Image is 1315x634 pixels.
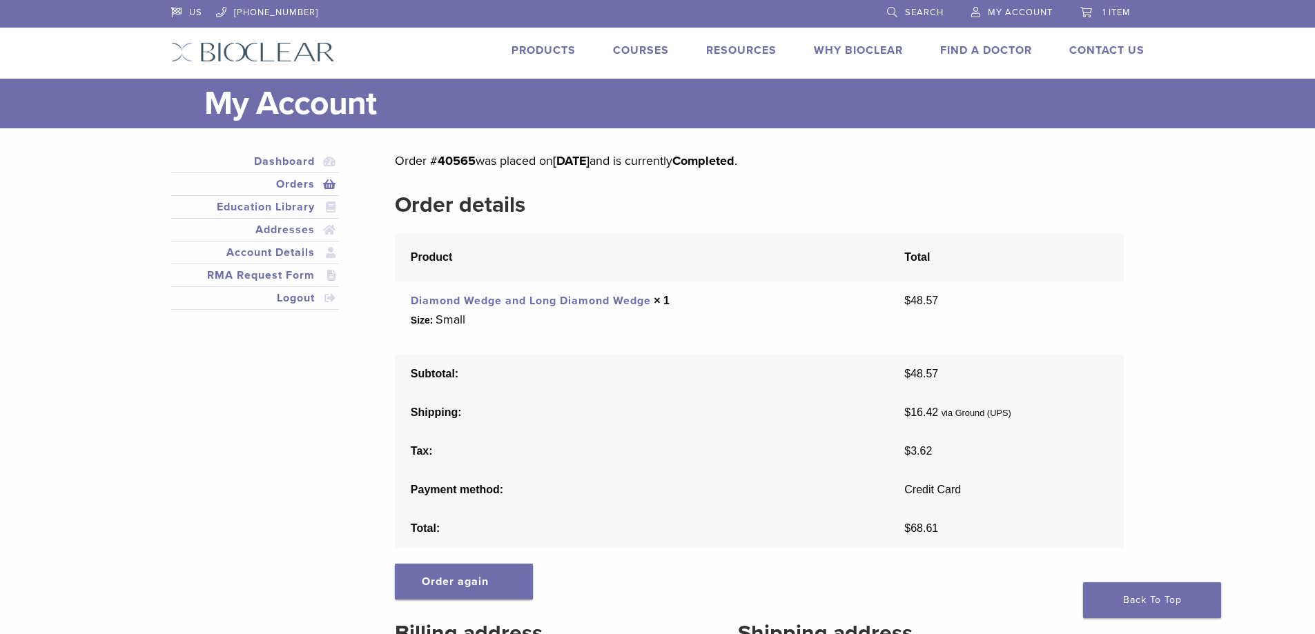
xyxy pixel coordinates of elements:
th: Total [889,234,1124,281]
span: 3.62 [904,445,932,457]
th: Payment method: [395,470,888,509]
a: Addresses [174,221,337,238]
a: Orders [174,176,337,192]
img: Bioclear [171,42,335,62]
mark: Completed [672,153,734,168]
span: $ [904,445,910,457]
a: Products [512,43,576,57]
a: Diamond Wedge and Long Diamond Wedge [411,294,651,308]
a: Education Library [174,199,337,215]
nav: Account pages [171,150,340,326]
strong: × 1 [654,295,670,306]
p: Order # was placed on and is currently . [395,150,1123,171]
th: Total: [395,509,888,548]
a: Account Details [174,244,337,261]
span: 1 item [1102,7,1131,18]
mark: 40565 [438,153,476,168]
a: Order again [395,564,533,600]
th: Tax: [395,432,888,470]
th: Shipping: [395,393,888,432]
th: Product [395,234,888,281]
span: Search [905,7,944,18]
a: Dashboard [174,153,337,170]
bdi: 48.57 [904,295,938,306]
span: 48.57 [904,368,938,379]
span: $ [904,368,910,379]
a: RMA Request Form [174,267,337,284]
span: My Account [988,7,1053,18]
span: $ [904,406,910,418]
a: Courses [613,43,669,57]
span: 68.61 [904,522,938,534]
span: 16.42 [904,406,938,418]
a: Resources [706,43,777,57]
th: Subtotal: [395,355,888,393]
span: $ [904,522,910,534]
span: $ [904,295,910,306]
h2: Order details [395,188,1123,221]
mark: [DATE] [553,153,590,168]
a: Find A Doctor [940,43,1032,57]
a: Contact Us [1069,43,1144,57]
p: Small [436,309,465,330]
a: Back To Top [1083,582,1221,618]
td: Credit Card [889,470,1124,509]
h1: My Account [204,79,1144,128]
a: Why Bioclear [814,43,903,57]
small: via Ground (UPS) [942,408,1011,418]
a: Logout [174,290,337,306]
strong: Size: [411,313,434,328]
